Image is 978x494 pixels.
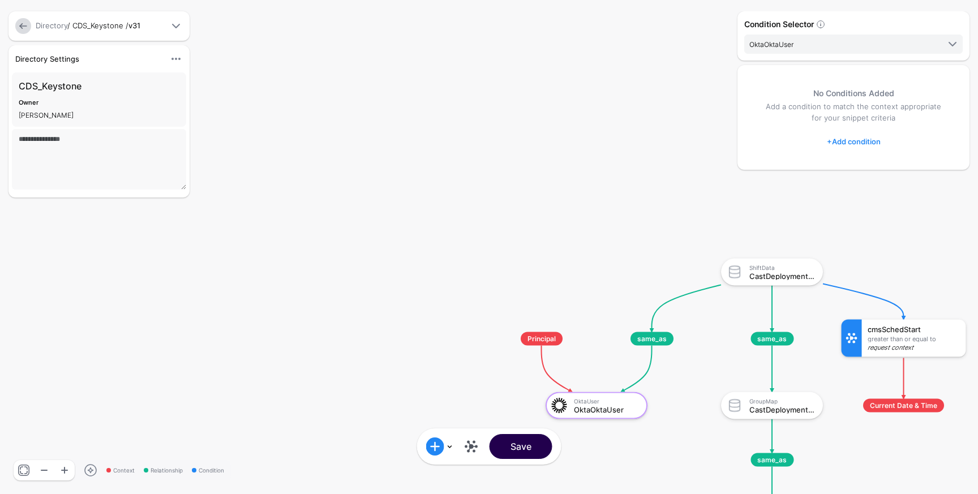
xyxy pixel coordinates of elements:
a: Directory [36,21,67,30]
div: OktaOktaUser [574,405,640,413]
app-identifier: [PERSON_NAME] [19,111,74,119]
span: Principal [521,332,563,346]
img: svg+xml;base64,PHN2ZyB3aWR0aD0iNjQiIGhlaWdodD0iNjQiIHZpZXdCb3g9IjAgMCA2NCA2NCIgZmlsbD0ibm9uZSIgeG... [549,396,569,416]
span: same_as [630,332,674,346]
h5: No Conditions Added [760,88,947,99]
span: Context [106,466,135,475]
a: Add condition [827,132,881,151]
strong: Owner [19,98,38,106]
div: Directory Settings [11,53,165,65]
div: OktaUser [574,397,640,404]
span: Relationship [144,466,183,475]
strong: v31 [128,21,140,30]
div: / CDS_Keystone / [33,20,167,32]
h3: CDS_Keystone [19,79,179,93]
button: Save [490,434,552,459]
span: + [827,137,832,146]
p: Add a condition to match the context appropriate for your snippet criteria [760,101,947,124]
strong: Condition Selector [744,19,814,29]
span: Condition [192,466,224,475]
span: OktaOktaUser [749,40,793,49]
